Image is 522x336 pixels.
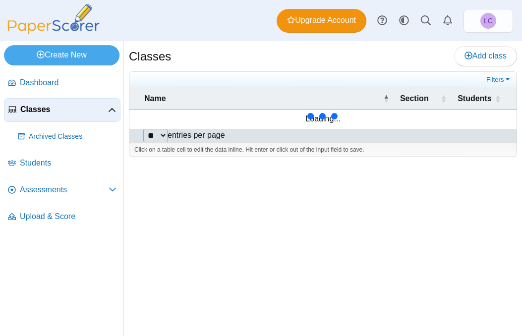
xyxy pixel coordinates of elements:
[441,88,447,109] span: Section : Activate to sort
[464,52,507,60] span: Add class
[495,88,501,109] span: Students : Activate to sort
[484,17,493,24] span: Leah Carlson
[20,158,116,168] span: Students
[480,13,496,29] span: Leah Carlson
[129,48,171,65] h1: Classes
[4,4,103,34] img: PaperScorer
[144,94,166,103] span: Name
[20,184,109,195] span: Assessments
[129,142,517,157] div: Click on a table cell to edit the data inline. Hit enter or click out of the input field to save.
[4,178,120,202] a: Assessments
[4,152,120,175] a: Students
[20,211,116,222] span: Upload & Score
[20,77,116,88] span: Dashboard
[484,75,514,85] a: Filters
[129,110,517,128] td: Loading...
[4,27,103,36] a: PaperScorer
[458,94,491,103] span: Students
[4,45,119,65] a: Create New
[400,94,429,103] span: Section
[277,9,366,33] a: Upgrade Account
[383,88,389,109] span: Name : Activate to invert sorting
[464,9,513,33] a: Leah Carlson
[168,131,225,139] label: entries per page
[4,98,120,122] a: Classes
[454,46,517,66] a: Add class
[29,132,116,142] span: Archived Classes
[4,71,120,95] a: Dashboard
[4,205,120,229] a: Upload & Score
[437,10,459,32] a: Alerts
[287,15,356,26] span: Upgrade Account
[20,104,108,115] span: Classes
[14,125,120,149] a: Archived Classes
